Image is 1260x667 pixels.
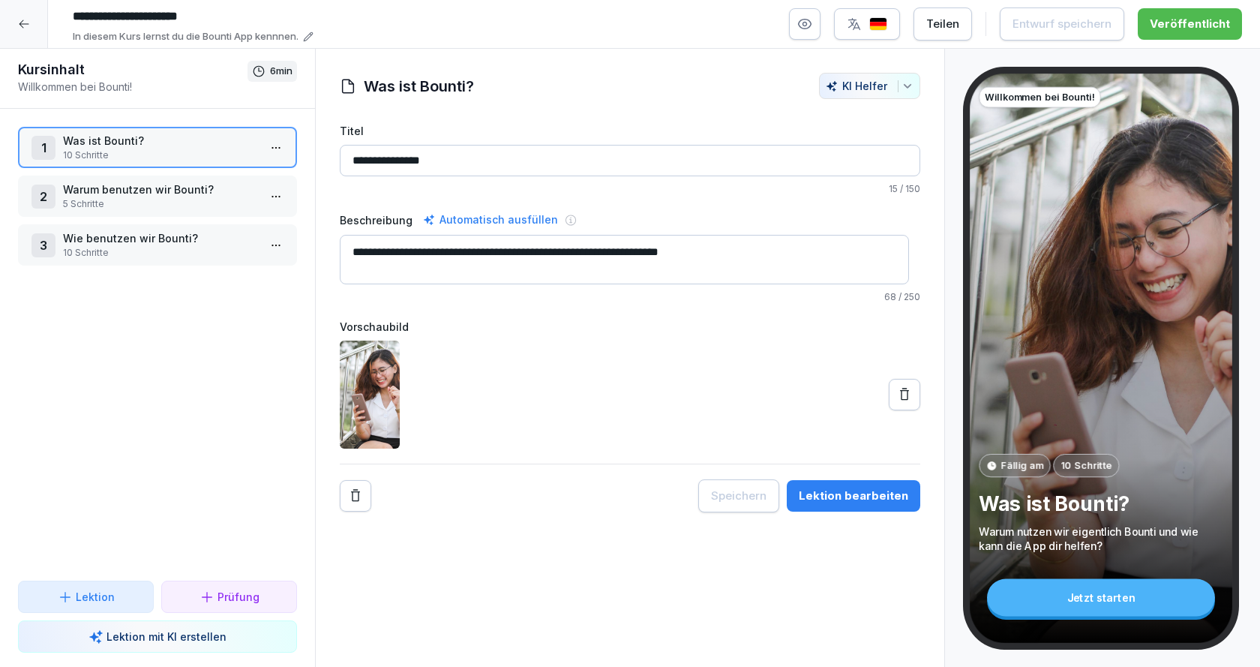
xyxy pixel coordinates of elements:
[787,480,920,512] button: Lektion bearbeiten
[73,29,298,44] p: In diesem Kurs lernst du die Bounti App kennnen.
[340,319,920,335] label: Vorschaubild
[31,185,55,209] div: 2
[985,90,1094,104] p: Willkommen bei Bounti!
[340,290,920,304] p: / 250
[63,197,258,211] p: 5 Schritte
[926,16,959,32] div: Teilen
[826,80,913,92] div: KI Helfer
[1138,8,1242,40] button: Veröffentlicht
[1001,458,1043,473] p: Fällig am
[31,233,55,257] div: 3
[711,488,766,504] div: Speichern
[18,224,297,266] div: 3Wie benutzen wir Bounti?10 Schritte
[63,133,258,149] p: Was ist Bounti?
[18,79,247,95] p: Willkommen bei Bounti!
[31,136,55,160] div: 1
[270,64,292,79] p: 6 min
[889,183,898,194] span: 15
[979,491,1222,516] p: Was ist Bounti?
[18,176,297,217] div: 2Warum benutzen wir Bounti?5 Schritte
[1060,458,1112,473] p: 10 Schritte
[63,246,258,260] p: 10 Schritte
[979,524,1222,553] p: Warum nutzen wir eigentlich Bounti und wie kann die App dir helfen?
[340,182,920,196] p: / 150
[63,149,258,162] p: 10 Schritte
[869,17,887,32] img: de.svg
[340,212,412,228] label: Beschreibung
[18,127,297,168] div: 1Was ist Bounti?10 Schritte
[106,629,226,644] p: Lektion mit KI erstellen
[1012,16,1111,32] div: Entwurf speichern
[913,8,972,41] button: Teilen
[340,480,371,512] button: Remove
[698,479,779,512] button: Speichern
[1000,8,1124,41] button: Entwurf speichern
[63,182,258,197] p: Warum benutzen wir Bounti?
[18,581,154,613] button: Lektion
[884,291,896,302] span: 68
[76,589,115,605] p: Lektion
[63,230,258,246] p: Wie benutzen wir Bounti?
[161,581,297,613] button: Prüfung
[340,341,400,449] img: cljrty16a013ueu01ep0uwpyx.jpg
[18,61,247,79] h1: Kursinhalt
[18,620,297,653] button: Lektion mit KI erstellen
[819,73,920,99] button: KI Helfer
[217,589,259,605] p: Prüfung
[987,579,1215,617] div: Jetzt starten
[340,123,920,139] label: Titel
[420,211,561,229] div: Automatisch ausfüllen
[364,75,474,98] h1: Was ist Bounti?
[1150,16,1230,32] div: Veröffentlicht
[799,488,908,504] div: Lektion bearbeiten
